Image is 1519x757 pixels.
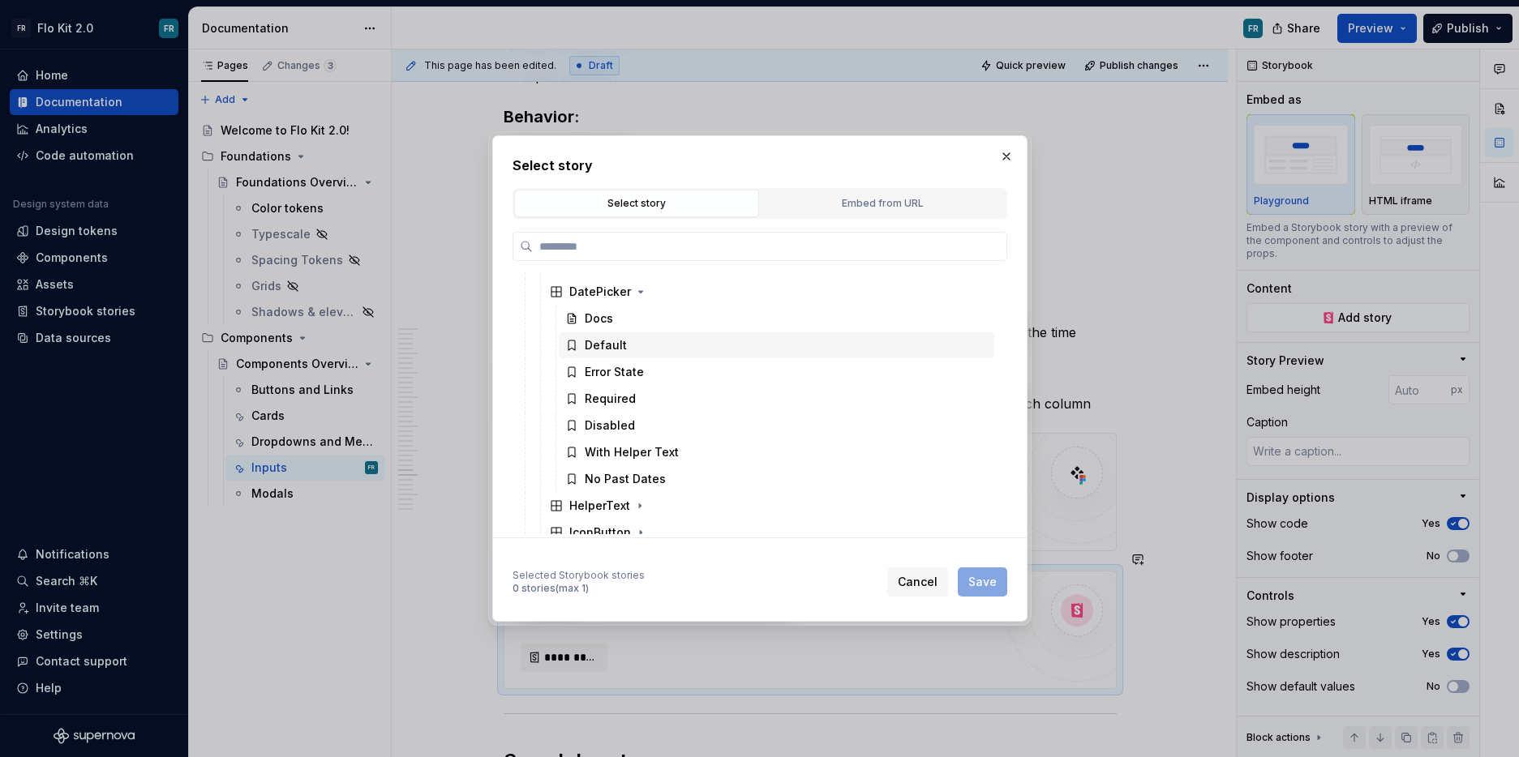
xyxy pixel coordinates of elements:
div: HelperText [569,498,630,514]
div: Error State [585,364,644,380]
div: Select story [520,195,753,212]
div: DatePicker [569,284,631,300]
div: Required [585,391,636,407]
div: Embed from URL [766,195,1000,212]
div: Disabled [585,417,635,434]
div: No Past Dates [585,471,666,487]
h2: Select story [513,156,1007,175]
div: Selected Storybook stories [513,569,645,582]
div: Default [585,337,627,353]
div: 0 stories (max 1) [513,582,645,595]
div: IconButton [569,524,631,541]
div: With Helper Text [585,444,679,460]
div: Docs [585,310,613,327]
button: Cancel [887,567,948,597]
span: Cancel [898,574,938,590]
